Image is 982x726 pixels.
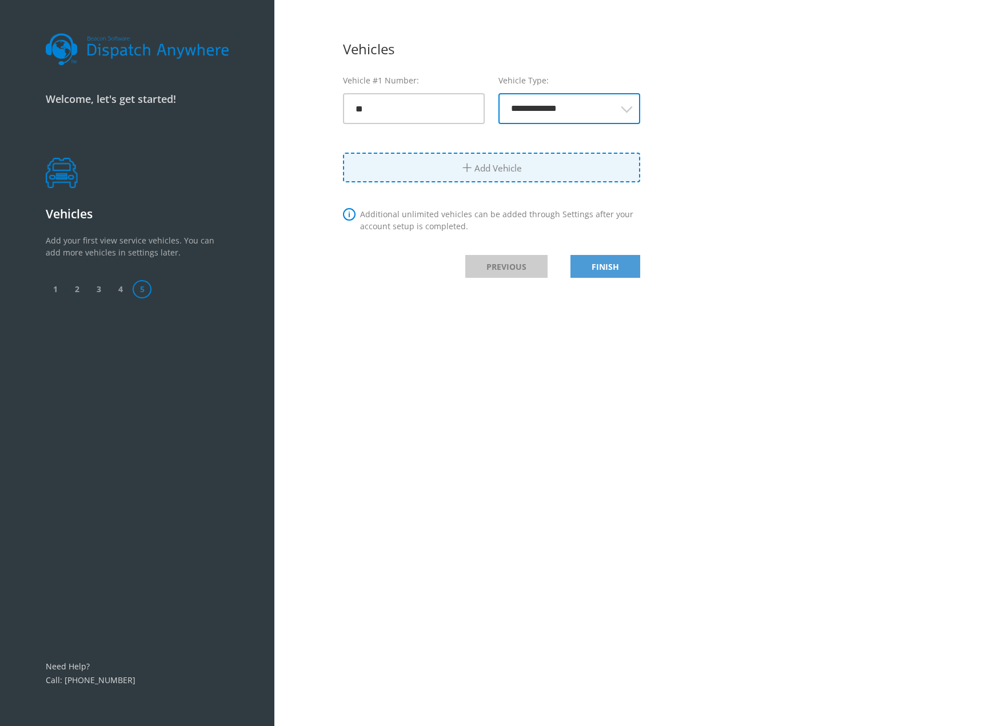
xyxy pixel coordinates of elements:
a: PREVIOUS [465,255,548,278]
label: Vehicle Type: [498,74,640,86]
img: vehicles.png [46,158,78,188]
p: Vehicles [46,205,229,224]
span: 3 [89,280,108,298]
a: Need Help? [46,661,90,672]
span: 5 [133,280,151,298]
div: Additional unlimited vehicles can be added through Settings after your account setup is completed. [343,208,640,232]
span: 4 [111,280,130,298]
span: 1 [46,280,65,298]
span: 2 [67,280,86,298]
label: Vehicle #1 Number: [343,74,485,86]
p: Add your first view service vehicles. You can add more vehicles in settings later. [46,234,229,280]
p: Welcome, let's get started! [46,91,229,107]
img: dalogo.svg [46,33,229,66]
a: FINISH [570,255,640,278]
a: Call: [PHONE_NUMBER] [46,675,135,685]
div: Vehicles [343,39,640,59]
